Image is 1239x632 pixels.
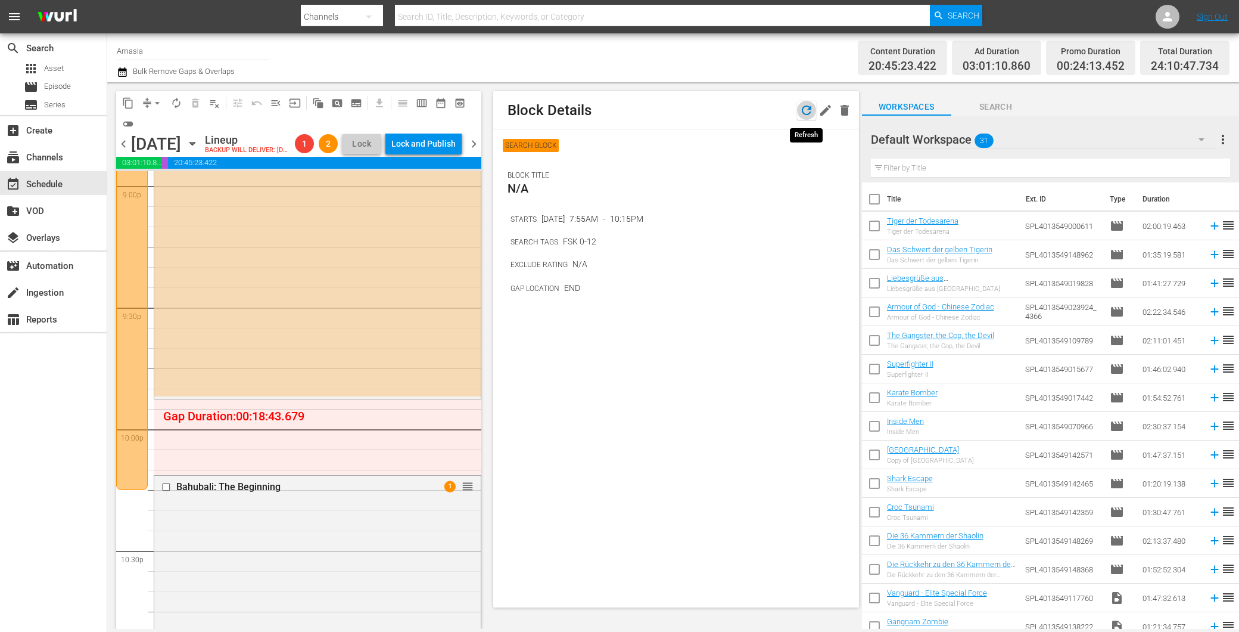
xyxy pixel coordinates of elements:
[887,216,958,225] a: Tiger der Todesarena
[1208,305,1221,318] svg: Add to Schedule
[1221,476,1235,490] span: reorder
[151,97,163,109] span: arrow_drop_down
[176,481,420,492] div: Bahubali: The Beginning
[1020,269,1105,298] td: SPL4013549019828
[887,399,938,407] div: Karate Bomber
[1138,355,1203,383] td: 01:46:02.940
[24,80,38,94] span: Episode
[168,157,481,169] span: 20:45:23.422
[871,123,1216,156] div: Default Workspace
[1208,391,1221,404] svg: Add to Schedule
[1138,526,1203,555] td: 02:13:37.480
[285,94,304,113] span: Update Metadata from Key Asset
[868,60,936,73] span: 20:45:23.422
[435,97,447,109] span: date_range_outlined
[462,480,474,493] span: reorder
[887,474,933,483] a: Shark Escape
[1221,333,1235,347] span: reorder
[1221,304,1235,318] span: reorder
[887,485,933,493] div: Shark Escape
[1020,555,1105,584] td: SPL4013549148368
[389,91,412,114] span: Day Calendar View
[1020,584,1105,612] td: SPL4013549117760
[312,97,324,109] span: auto_awesome_motion_outlined
[1110,219,1124,233] span: Episode
[569,214,598,224] p: 7:55AM
[1020,212,1105,240] td: SPL4013549000611
[887,228,958,236] div: Tiger der Todesarena
[887,360,933,368] a: Superfighter II
[162,157,168,169] span: 00:24:13.452
[1057,60,1125,73] span: 00:24:13.452
[119,94,138,113] span: Copy Lineup
[44,99,66,111] span: Series
[289,97,301,109] span: input
[603,214,605,224] p: -
[951,100,1041,114] span: Search
[930,5,982,26] button: Search
[887,256,992,264] div: Das Schwert der gelben Tigerin
[1208,591,1221,605] svg: Add to Schedule
[1110,276,1124,290] span: Episode
[887,182,1019,216] th: Title
[1208,420,1221,433] svg: Add to Schedule
[887,531,983,540] a: Die 36 Kammern der Shaolin
[1138,584,1203,612] td: 01:47:32.613
[6,41,20,55] span: Search
[963,60,1031,73] span: 03:01:10.860
[6,312,20,327] span: Reports
[1138,441,1203,469] td: 01:47:37.151
[6,204,20,218] span: VOD
[343,134,381,154] button: Lock
[1020,469,1105,498] td: SPL4013549142465
[1216,125,1230,154] button: more_vert
[247,94,266,113] span: Revert to Primary Episode
[887,571,1016,579] div: Die Rückkehr zu den 36 Kammern der Shaolin
[1110,591,1124,605] span: Video
[295,139,314,148] span: 1
[29,3,86,31] img: ans4CAIJ8jUAAAAAAAAAAAAAAAAAAAAAAAAgQb4GAAAAAAAAAAAAAAAAAAAAAAAAJMjXAAAAAAAAAAAAAAAAAAAAAAAAgAT5G...
[1221,218,1235,233] span: reorder
[508,103,592,117] h1: Block Details
[887,285,1016,293] div: Liebesgrüße aus [GEOGRAPHIC_DATA]
[1138,269,1203,298] td: 01:41:27.729
[975,128,994,153] span: 31
[1138,412,1203,441] td: 02:30:37.154
[347,94,366,113] span: Create Series Block
[1208,506,1221,519] svg: Add to Schedule
[131,134,181,154] div: [DATE]
[6,286,20,300] span: Ingestion
[450,94,469,113] span: View Backup
[1020,355,1105,383] td: SPL4013549015677
[887,417,924,426] a: Inside Men
[6,123,20,138] span: Create
[462,480,474,492] button: reorder
[141,97,153,109] span: compress
[170,97,182,109] span: autorenew_outlined
[510,284,559,293] p: GAP LOCATION
[1110,333,1124,348] span: Episode
[572,259,587,269] p: N/A
[510,215,537,224] p: STARTS
[44,80,71,92] span: Episode
[44,63,64,75] span: Asset
[1208,534,1221,547] svg: Add to Schedule
[1110,362,1124,376] span: Episode
[887,245,992,254] a: Das Schwert der gelben Tigerin
[366,91,389,114] span: Download as CSV
[564,283,580,293] p: END
[1020,498,1105,526] td: SPL4013549142359
[862,100,951,114] span: Workspaces
[270,97,282,109] span: menu_open
[116,157,162,169] span: 03:01:10.860
[1208,477,1221,490] svg: Add to Schedule
[1208,219,1221,233] svg: Add to Schedule
[503,139,559,152] p: SEARCH BLOCK
[1020,383,1105,412] td: SPL4013549017442
[1110,534,1124,548] span: Episode
[1197,12,1228,21] a: Sign Out
[1103,182,1135,216] th: Type
[1020,441,1105,469] td: SPL4013549142571
[1138,498,1203,526] td: 01:30:47.761
[887,331,994,340] a: The Gangster, the Cop, the Devil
